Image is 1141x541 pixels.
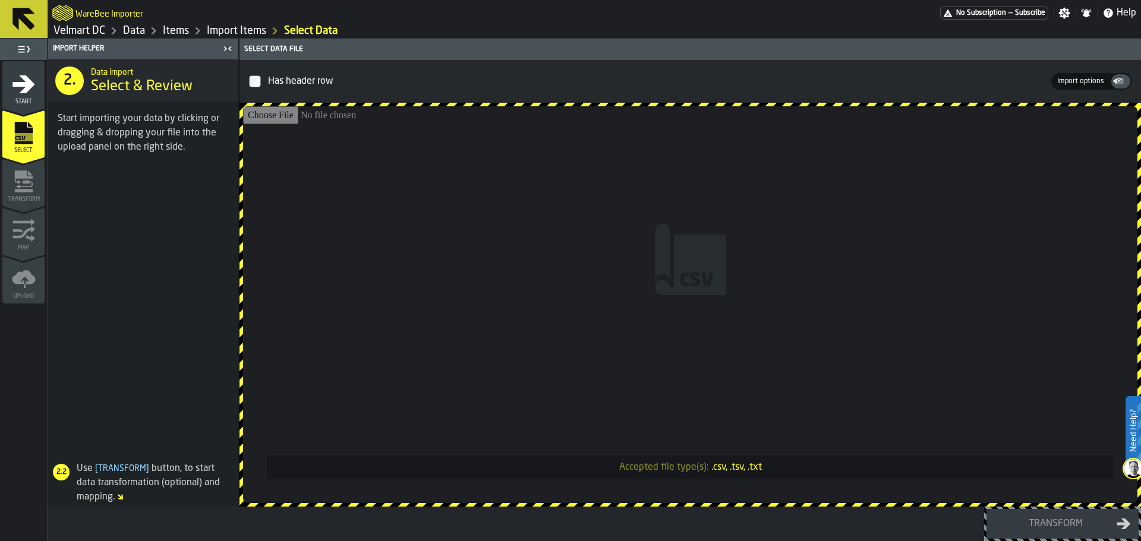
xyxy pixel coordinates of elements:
[1111,74,1130,88] div: thumb
[266,72,1049,91] div: InputCheckbox-react-aria1801690286-:rd5s:
[2,245,45,251] span: Map
[239,39,1141,60] header: Select data file
[48,461,234,504] div: Use button, to start data transformation (optional) and mapping.
[940,7,1048,20] div: Menu Subscription
[219,42,236,56] label: button-toggle-Close me
[55,67,84,95] div: 2.
[1008,9,1013,17] span: —
[249,69,1051,93] label: InputCheckbox-label-react-aria1801690286-:rd5s:
[2,61,45,109] li: menu Start
[2,293,45,300] span: Upload
[986,509,1139,539] button: button-Transform
[2,196,45,203] span: Transform
[1052,76,1109,87] span: Import options
[163,24,189,37] a: link-to-/wh/i/f27944ef-e44e-4cb8-aca8-30c52093261f/data/items/
[2,207,45,255] li: menu Map
[93,464,152,473] span: Transform
[1098,6,1141,20] label: button-toggle-Help
[95,464,98,473] span: [
[1076,7,1097,19] label: button-toggle-Notifications
[284,24,338,37] a: link-to-/wh/i/f27944ef-e44e-4cb8-aca8-30c52093261f/import/items
[58,112,229,154] div: Start importing your data by clicking or dragging & dropping your file into the upload panel on t...
[2,159,45,206] li: menu Transform
[1117,6,1136,20] span: Help
[243,106,1137,503] input: Accepted file type(s):.csv, .tsv, .txt
[75,7,143,19] h2: Sub Title
[123,24,145,37] a: link-to-/wh/i/f27944ef-e44e-4cb8-aca8-30c52093261f/data
[53,24,105,37] a: link-to-/wh/i/f27944ef-e44e-4cb8-aca8-30c52093261f
[1127,397,1140,464] label: Need Help?
[1110,73,1131,90] label: button-switch-multi-
[956,9,1006,17] span: No Subscription
[2,147,45,154] span: Select
[146,464,149,473] span: ]
[242,45,1139,53] div: Select data file
[51,45,219,53] div: Import Helper
[52,24,594,38] nav: Breadcrumb
[52,2,73,24] a: logo-header
[249,75,261,87] input: InputCheckbox-label-react-aria1801690286-:rd5s:
[1052,76,1109,87] div: thumb
[1015,9,1045,17] span: Subscribe
[1054,7,1075,19] label: button-toggle-Settings
[91,77,193,96] span: Select & Review
[2,99,45,105] span: Start
[2,110,45,157] li: menu Select
[940,7,1048,20] a: link-to-/wh/i/f27944ef-e44e-4cb8-aca8-30c52093261f/pricing/
[994,517,1117,531] div: Transform
[2,256,45,303] li: menu Upload
[48,59,238,102] div: title-Select & Review
[91,65,229,77] h2: Sub Title
[48,39,238,59] header: Import Helper
[207,24,266,37] a: link-to-/wh/i/f27944ef-e44e-4cb8-aca8-30c52093261f/import/items/
[2,41,45,58] label: button-toggle-Toggle Full Menu
[1051,75,1110,88] label: button-switch-multi-Import options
